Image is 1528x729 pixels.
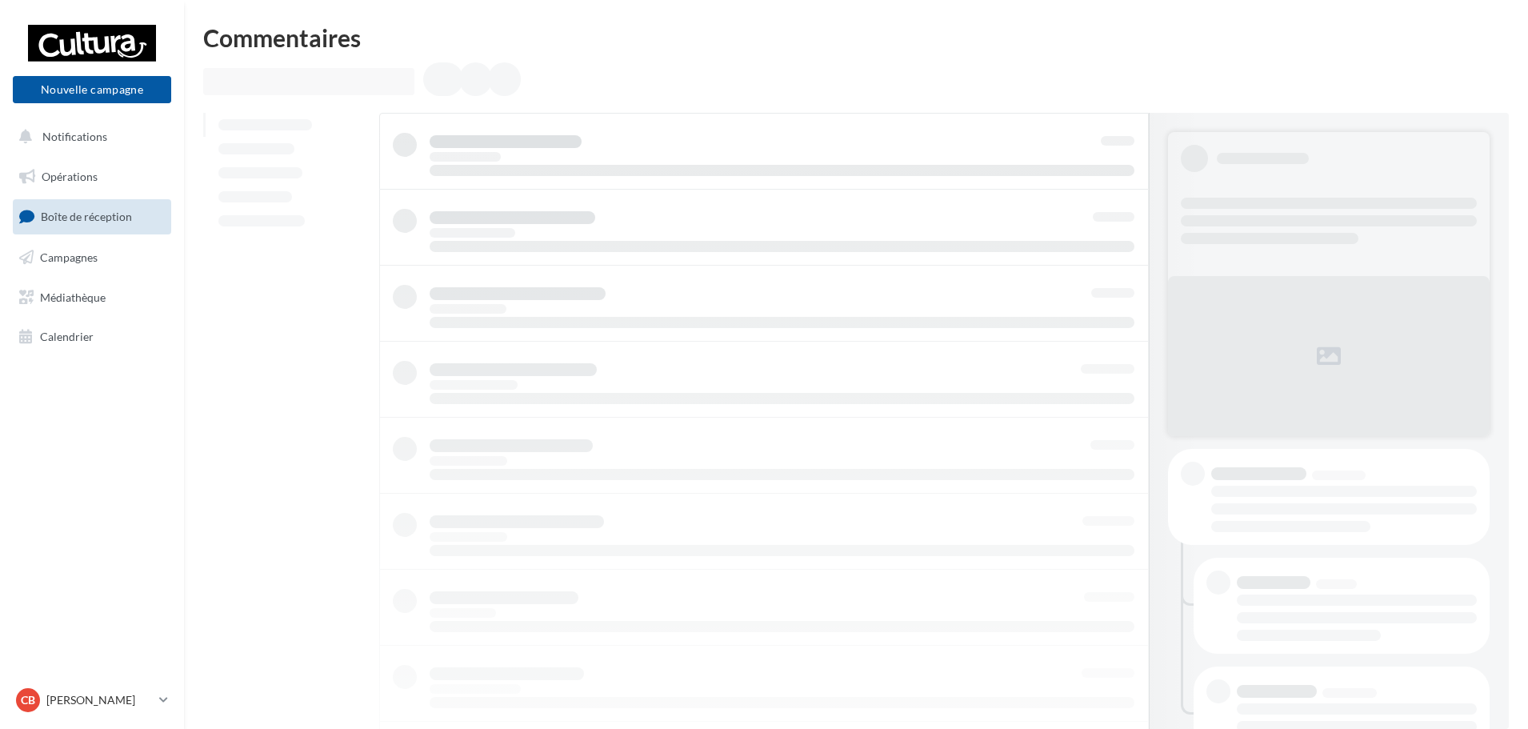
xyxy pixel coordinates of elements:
[10,241,174,274] a: Campagnes
[13,685,171,715] a: CB [PERSON_NAME]
[10,160,174,194] a: Opérations
[10,320,174,354] a: Calendrier
[42,170,98,183] span: Opérations
[46,692,153,708] p: [PERSON_NAME]
[10,120,168,154] button: Notifications
[10,199,174,234] a: Boîte de réception
[40,290,106,303] span: Médiathèque
[21,692,35,708] span: CB
[42,130,107,143] span: Notifications
[10,281,174,314] a: Médiathèque
[40,330,94,343] span: Calendrier
[13,76,171,103] button: Nouvelle campagne
[203,26,1509,50] div: Commentaires
[40,250,98,264] span: Campagnes
[41,210,132,223] span: Boîte de réception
